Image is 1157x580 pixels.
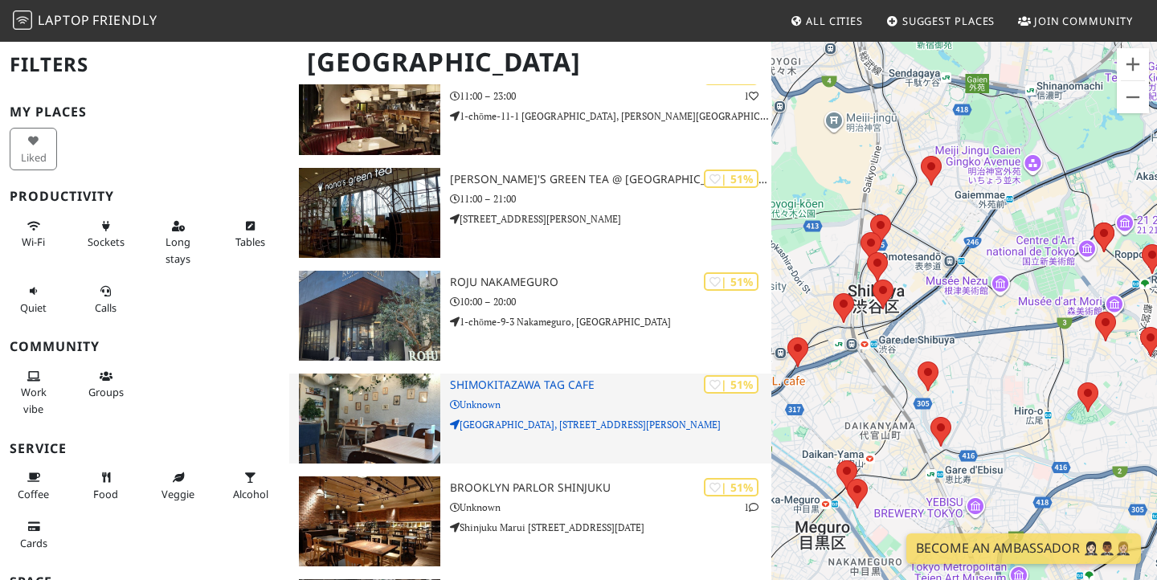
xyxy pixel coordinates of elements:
button: Veggie [154,464,202,507]
a: Become an Ambassador 🤵🏻‍♀️🤵🏾‍♂️🤵🏼‍♀️ [906,533,1141,564]
img: nana's green tea @ Tokyo Dome City LaQua [299,168,440,258]
a: LaptopFriendly LaptopFriendly [13,7,157,35]
span: Laptop [38,11,90,29]
button: Zoom avant [1117,48,1149,80]
a: Moja in the House | 51% 1 Moja in the House 11:00 – 23:00 1-chōme-11-1 [GEOGRAPHIC_DATA], [PERSON... [289,65,771,155]
button: Coffee [10,464,57,507]
span: Credit cards [20,536,47,550]
h2: Filters [10,40,280,89]
button: Tables [227,213,274,255]
button: Wi-Fi [10,213,57,255]
button: Quiet [10,278,57,321]
h3: Brooklyn Parlor SHINJUKU [450,481,771,495]
a: Roju Nakameguro | 51% Roju Nakameguro 10:00 – 20:00 1-chōme-9-3 Nakameguro, [GEOGRAPHIC_DATA] [289,271,771,361]
div: | 51% [704,170,758,188]
h1: [GEOGRAPHIC_DATA] [294,40,768,84]
button: Cards [10,513,57,556]
h3: My Places [10,104,280,120]
span: Group tables [88,385,124,399]
img: Moja in the House [299,65,440,155]
a: Brooklyn Parlor SHINJUKU | 51% 1 Brooklyn Parlor SHINJUKU Unknown Shinjuku Marui [STREET_ADDRESS]... [289,476,771,566]
p: Shinjuku Marui [STREET_ADDRESS][DATE] [450,520,771,535]
span: Power sockets [88,235,125,249]
p: 10:00 – 20:00 [450,294,771,309]
a: Join Community [1012,6,1139,35]
p: 1-chōme-11-1 [GEOGRAPHIC_DATA], [PERSON_NAME][GEOGRAPHIC_DATA], 150-0002, [GEOGRAPHIC_DATA] [450,108,771,124]
button: Sockets [82,213,129,255]
button: Food [82,464,129,507]
h3: Service [10,441,280,456]
button: Work vibe [10,363,57,422]
span: Suggest Places [902,14,996,28]
div: | 51% [704,478,758,496]
span: Stable Wi-Fi [22,235,45,249]
button: Groups [82,363,129,406]
h3: Roju Nakameguro [450,276,771,289]
p: [GEOGRAPHIC_DATA], [STREET_ADDRESS][PERSON_NAME] [450,417,771,432]
h3: [PERSON_NAME]'s green tea @ [GEOGRAPHIC_DATA] [GEOGRAPHIC_DATA] [450,173,771,186]
a: Shimokitazawa Tag Cafe | 51% Shimokitazawa Tag Cafe Unknown [GEOGRAPHIC_DATA], [STREET_ADDRESS][P... [289,374,771,464]
h3: Productivity [10,189,280,204]
span: Food [93,487,118,501]
img: LaptopFriendly [13,10,32,30]
span: Join Community [1034,14,1133,28]
button: Zoom arrière [1117,81,1149,113]
p: [STREET_ADDRESS][PERSON_NAME] [450,211,771,227]
img: Brooklyn Parlor SHINJUKU [299,476,440,566]
span: All Cities [806,14,863,28]
p: Unknown [450,397,771,412]
h3: Community [10,339,280,354]
span: Work-friendly tables [235,235,265,249]
div: | 51% [704,272,758,291]
span: Veggie [161,487,194,501]
div: | 51% [704,375,758,394]
img: Roju Nakameguro [299,271,440,361]
p: 1-chōme-9-3 Nakameguro, [GEOGRAPHIC_DATA] [450,314,771,329]
span: Long stays [166,235,190,265]
button: Long stays [154,213,202,272]
a: nana's green tea @ Tokyo Dome City LaQua | 51% [PERSON_NAME]'s green tea @ [GEOGRAPHIC_DATA] [GEO... [289,168,771,258]
p: Unknown [450,500,771,515]
a: All Cities [783,6,869,35]
span: Video/audio calls [95,300,117,315]
span: People working [21,385,47,415]
button: Alcohol [227,464,274,507]
span: Alcohol [233,487,268,501]
span: Quiet [20,300,47,315]
span: Coffee [18,487,49,501]
p: 1 [744,500,758,515]
button: Calls [82,278,129,321]
span: Friendly [92,11,157,29]
img: Shimokitazawa Tag Cafe [299,374,440,464]
a: Suggest Places [880,6,1002,35]
p: 11:00 – 21:00 [450,191,771,206]
h3: Shimokitazawa Tag Cafe [450,378,771,392]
